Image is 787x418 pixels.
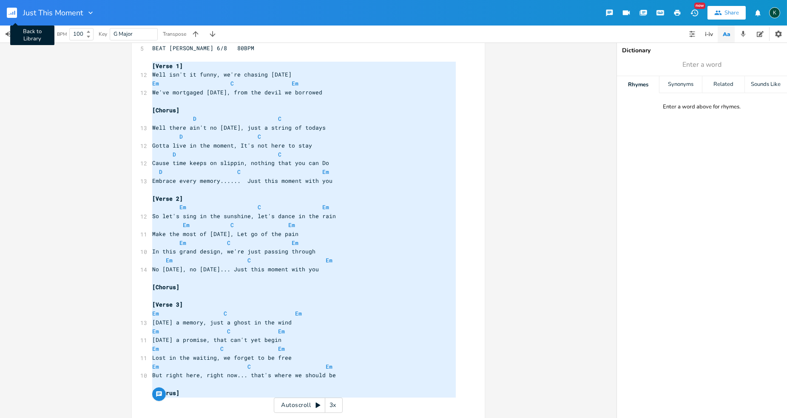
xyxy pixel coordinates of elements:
[274,398,343,413] div: Autoscroll
[292,239,298,247] span: Em
[230,80,234,87] span: C
[193,115,196,122] span: D
[247,363,251,370] span: C
[258,133,261,140] span: C
[57,32,67,37] div: BPM
[707,6,746,20] button: Share
[173,151,176,158] span: D
[152,62,183,70] span: [Verse 1]
[183,221,190,229] span: Em
[179,239,186,247] span: Em
[326,256,332,264] span: Em
[322,203,329,211] span: Em
[152,283,179,291] span: [Chorus]
[278,327,285,335] span: Em
[663,103,741,111] div: Enter a word above for rhymes.
[152,327,159,335] span: Em
[325,398,341,413] div: 3x
[152,212,336,220] span: So let's sing in the sunshine, let's dance in the rain
[152,88,322,96] span: We've mortgaged [DATE], from the devil we borrowed
[166,256,173,264] span: Em
[686,5,703,20] button: New
[152,389,179,397] span: [Chorus]
[237,168,241,176] span: C
[152,195,183,202] span: [Verse 2]
[682,60,722,70] span: Enter a word
[152,142,312,149] span: Gotta live in the moment, It's not here to stay
[326,363,332,370] span: Em
[702,76,744,93] div: Related
[694,3,705,9] div: New
[224,310,227,317] span: C
[179,133,183,140] span: D
[227,327,230,335] span: C
[247,256,251,264] span: C
[152,345,159,353] span: Em
[278,151,281,158] span: C
[152,336,281,344] span: [DATE] a promise, that can't yet begin
[179,203,186,211] span: Em
[152,159,329,167] span: Cause time keeps on slippin, nothing that you can Do
[278,345,285,353] span: Em
[152,71,292,78] span: Well isn't it funny, we're chasing [DATE]
[152,177,332,185] span: Embrace every memory...... Just this moment with you
[220,345,224,353] span: C
[152,44,254,52] span: BEAT [PERSON_NAME] 6/8 80BPM
[152,230,298,238] span: Make the most of [DATE], Let go of the pain
[617,76,659,93] div: Rhymes
[152,363,159,370] span: Em
[152,247,315,255] span: In this grand design, we're just passing through
[152,106,179,114] span: [Chorus]
[622,48,782,54] div: Dictionary
[724,9,739,17] div: Share
[258,203,261,211] span: C
[659,76,702,93] div: Synonyms
[230,221,234,229] span: C
[159,168,162,176] span: D
[278,115,281,122] span: C
[152,301,183,308] span: [Verse 3]
[114,30,133,38] span: G Major
[152,80,159,87] span: Em
[152,124,326,131] span: Well there ain't no [DATE], just a string of todays
[322,168,329,176] span: Em
[163,31,186,37] div: Transpose
[23,9,83,17] span: Just This Moment
[769,7,780,18] div: Koval
[769,3,780,23] button: K
[152,371,336,379] span: But right here, right now... that's where we should be
[288,221,295,229] span: Em
[152,318,292,326] span: [DATE] a memory, just a ghost in the wind
[292,80,298,87] span: Em
[152,310,159,317] span: Em
[295,310,302,317] span: Em
[7,3,24,23] button: Back to Library
[152,354,292,361] span: Lost in the waiting, we forget to be free
[227,239,230,247] span: C
[745,76,787,93] div: Sounds Like
[99,31,107,37] div: Key
[152,265,319,273] span: No [DATE], no [DATE]... Just this moment with you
